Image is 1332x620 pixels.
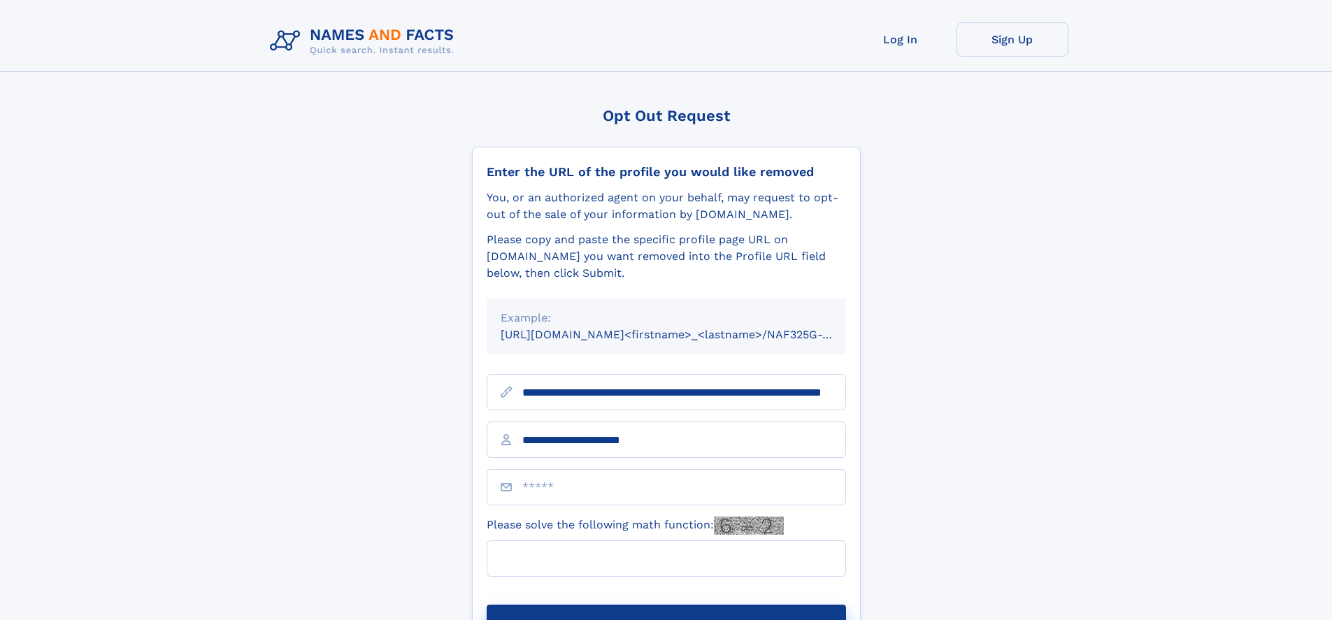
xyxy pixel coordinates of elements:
[501,328,873,341] small: [URL][DOMAIN_NAME]<firstname>_<lastname>/NAF325G-xxxxxxxx
[472,107,861,124] div: Opt Out Request
[501,310,832,326] div: Example:
[487,164,846,180] div: Enter the URL of the profile you would like removed
[845,22,957,57] a: Log In
[264,22,466,60] img: Logo Names and Facts
[487,231,846,282] div: Please copy and paste the specific profile page URL on [DOMAIN_NAME] you want removed into the Pr...
[487,517,784,535] label: Please solve the following math function:
[487,189,846,223] div: You, or an authorized agent on your behalf, may request to opt-out of the sale of your informatio...
[957,22,1068,57] a: Sign Up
